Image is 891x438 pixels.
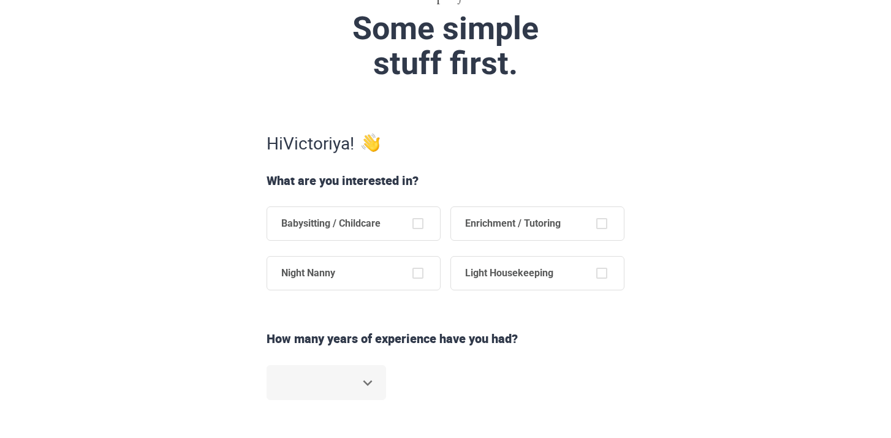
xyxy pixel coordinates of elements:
[362,134,380,152] img: undo
[267,206,395,241] span: Babysitting / Childcare
[267,365,386,400] div: ​
[450,256,568,290] span: Light Housekeeping
[156,11,735,81] div: Some simple stuff first.
[262,130,629,155] div: Hi Victoriya !
[262,172,629,190] div: What are you interested in?
[267,256,350,290] span: Night Nanny
[450,206,575,241] span: Enrichment / Tutoring
[262,330,629,348] div: How many years of experience have you had ?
